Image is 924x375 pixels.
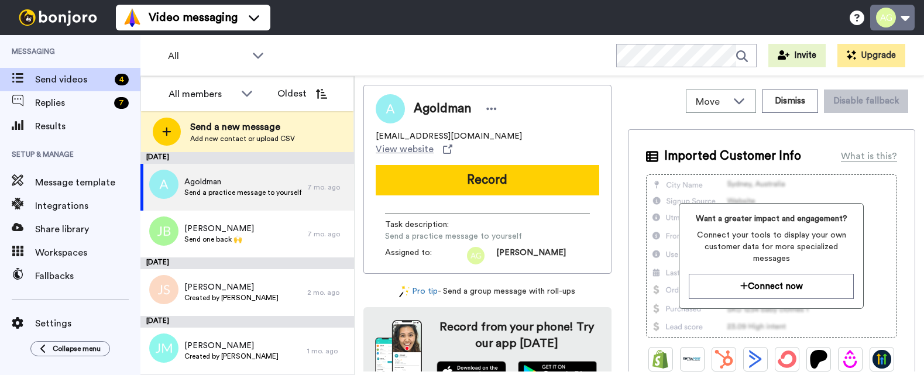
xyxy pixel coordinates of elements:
span: Move [696,95,727,109]
span: Created by [PERSON_NAME] [184,352,279,361]
img: bj-logo-header-white.svg [14,9,102,26]
span: Results [35,119,140,133]
div: [DATE] [140,257,354,269]
button: Collapse menu [30,341,110,356]
a: Pro tip [399,285,438,298]
span: Message template [35,176,140,190]
div: 2 mo. ago [307,288,348,297]
div: What is this? [841,149,897,163]
div: 7 mo. ago [307,229,348,239]
button: Disable fallback [824,90,908,113]
span: Integrations [35,199,140,213]
span: Want a greater impact and engagement? [689,213,854,225]
span: Send videos [35,73,110,87]
span: Agoldman [184,176,301,188]
button: Connect now [689,274,854,299]
img: Ontraport [683,350,702,369]
button: Record [376,165,599,195]
div: 7 mo. ago [307,183,348,192]
img: ActiveCampaign [746,350,765,369]
button: Dismiss [762,90,818,113]
span: [EMAIL_ADDRESS][DOMAIN_NAME] [376,130,522,142]
span: Share library [35,222,140,236]
img: Drip [841,350,860,369]
img: GoHighLevel [873,350,891,369]
img: Shopify [651,350,670,369]
span: Video messaging [149,9,238,26]
span: Settings [35,316,140,331]
span: All [168,49,246,63]
span: Connect your tools to display your own customer data for more specialized messages [689,229,854,264]
span: Add new contact or upload CSV [190,134,295,143]
span: Workspaces [35,246,140,260]
span: [PERSON_NAME] [184,340,279,352]
img: vm-color.svg [123,8,142,27]
div: 4 [115,74,129,85]
span: Created by [PERSON_NAME] [184,293,279,302]
span: Collapse menu [53,344,101,353]
img: Image of Agoldman [376,94,405,123]
span: Agoldman [414,100,471,118]
button: Oldest [269,82,336,105]
span: Fallbacks [35,269,140,283]
img: magic-wand.svg [399,285,410,298]
button: Invite [768,44,826,67]
span: [PERSON_NAME] [184,281,279,293]
div: 7 [114,97,129,109]
span: Send a new message [190,120,295,134]
span: Replies [35,96,109,110]
span: View website [376,142,434,156]
button: Upgrade [837,44,905,67]
span: Imported Customer Info [664,147,801,165]
span: Task description : [385,219,467,230]
img: Patreon [809,350,828,369]
img: ag.png [467,247,485,264]
div: 1 mo. ago [307,346,348,356]
span: Send a practice message to yourself [184,188,301,197]
div: - Send a group message with roll-ups [363,285,612,298]
img: jm.png [149,333,178,363]
span: Send a practice message to yourself [385,230,522,242]
span: Assigned to: [385,247,467,264]
a: View website [376,142,452,156]
h4: Record from your phone! Try our app [DATE] [434,319,600,352]
img: a.png [149,170,178,199]
span: Send one back 🙌 [184,235,254,244]
div: [DATE] [140,316,354,328]
img: js.png [149,275,178,304]
img: Hubspot [715,350,733,369]
span: [PERSON_NAME] [184,223,254,235]
img: jb.png [149,216,178,246]
span: [PERSON_NAME] [496,247,566,264]
img: ConvertKit [778,350,796,369]
div: [DATE] [140,152,354,164]
div: All members [169,87,235,101]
